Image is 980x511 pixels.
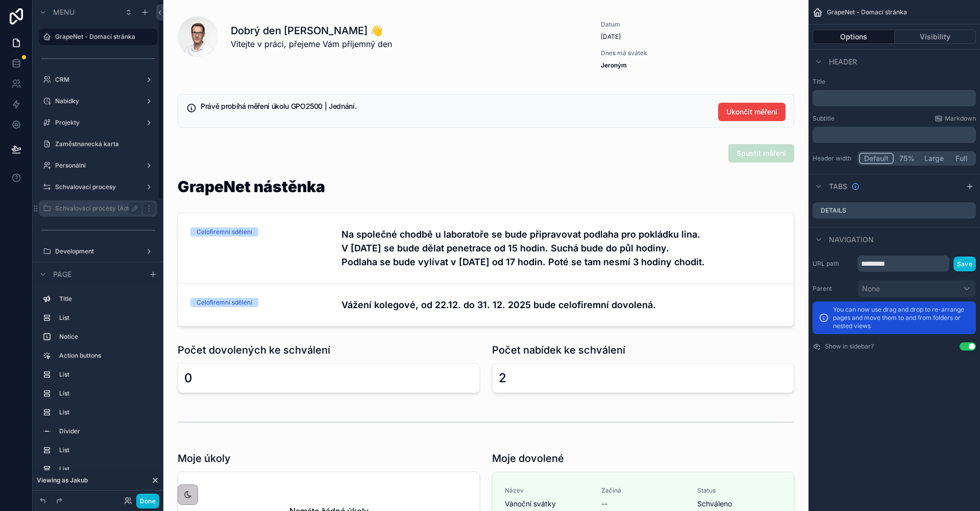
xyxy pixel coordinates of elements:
label: Zaměstnanecká karta [55,140,155,148]
button: Visibility [895,30,976,44]
label: Header width [813,154,853,162]
label: List [59,465,153,473]
label: Nabídky [55,97,141,105]
label: List [59,408,153,416]
button: Large [920,153,948,164]
label: List [59,389,153,398]
label: Action buttons [59,352,153,360]
button: 75% [894,153,920,164]
label: Projekty [55,119,141,127]
div: scrollable content [33,286,163,491]
span: Menu [53,7,75,17]
p: You can now use drag and drop to re-arrange pages and move them to and from folders or nested views [833,306,970,330]
div: scrollable content [813,90,976,106]
span: Viewing as Jakub [37,476,88,484]
label: List [59,446,153,454]
span: None [862,284,880,294]
label: Parent [813,285,853,293]
label: Show in sidebar? [825,342,874,351]
span: Header [829,57,857,67]
label: Title [59,295,153,303]
label: Notice [59,333,153,341]
label: Divider [59,427,153,435]
label: Subtitle [813,114,835,123]
span: Tabs [829,181,847,192]
button: Done [136,494,159,508]
label: URL path [813,260,853,268]
label: CRM [55,76,141,84]
button: Save [953,257,976,271]
span: Page [53,269,71,280]
button: Full [948,153,974,164]
span: Markdown [945,114,976,123]
label: List [59,370,153,379]
button: Options [813,30,895,44]
span: Navigation [829,235,874,245]
label: List [59,314,153,322]
label: Title [813,78,976,86]
button: Default [859,153,894,164]
label: GrapeNet - Domací stránka [55,33,151,41]
label: Schvalovací procesy [55,183,141,191]
label: Details [821,206,846,215]
button: None [857,280,976,297]
a: Markdown [935,114,976,123]
label: Schvalovací procesy (Admin only - dev) [55,204,141,213]
label: Development [55,247,141,255]
div: scrollable content [813,127,976,143]
label: Personální [55,161,141,170]
span: GrapeNet - Domací stránka [827,8,907,16]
